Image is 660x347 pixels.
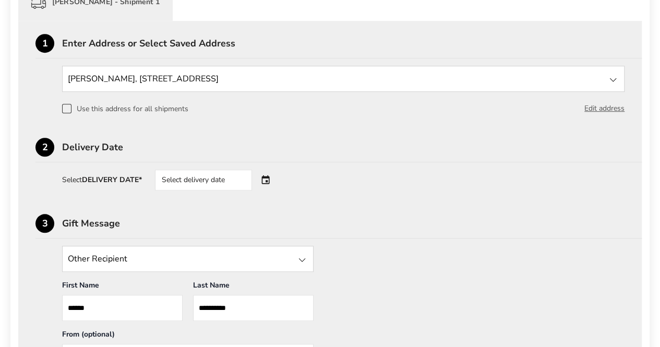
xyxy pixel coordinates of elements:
[62,176,142,184] div: Select
[62,280,183,295] div: First Name
[62,295,183,321] input: First Name
[62,142,642,152] div: Delivery Date
[62,219,642,228] div: Gift Message
[62,246,314,272] input: State
[193,280,314,295] div: Last Name
[35,34,54,53] div: 1
[155,170,252,190] div: Select delivery date
[82,175,142,185] strong: DELIVERY DATE*
[62,39,642,48] div: Enter Address or Select Saved Address
[35,214,54,233] div: 3
[193,295,314,321] input: Last Name
[62,329,314,344] div: From (optional)
[35,138,54,157] div: 2
[62,66,625,92] input: State
[62,104,188,113] label: Use this address for all shipments
[584,103,625,114] button: Edit address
